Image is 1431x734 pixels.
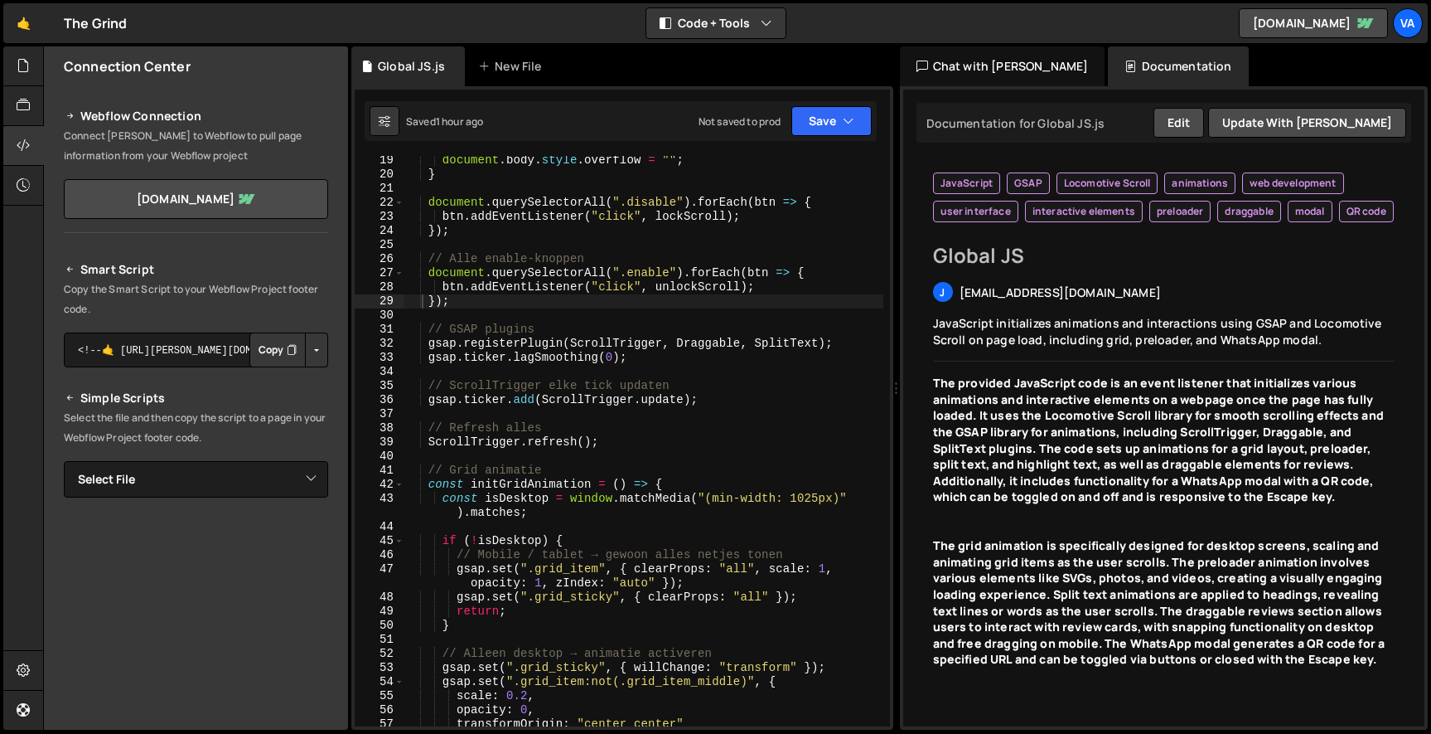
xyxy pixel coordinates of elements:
div: 42 [355,478,404,492]
div: 22 [355,196,404,210]
div: Documentation for Global JS.js [921,115,1105,131]
iframe: YouTube video player [64,525,330,674]
button: Edit [1153,108,1204,138]
div: 55 [355,689,404,703]
div: 32 [355,337,404,351]
a: Va [1393,8,1423,38]
div: 49 [355,605,404,619]
span: GSAP [1014,177,1042,190]
div: 56 [355,703,404,717]
div: 27 [355,266,404,280]
button: Save [791,106,872,136]
h2: Simple Scripts [64,388,328,408]
div: 50 [355,619,404,633]
div: 57 [355,717,404,732]
span: Locomotive Scroll [1064,177,1151,190]
div: 47 [355,562,404,591]
button: Code + Tools [646,8,786,38]
strong: The grid animation is specifically designed for desktop screens, scaling and animating grid items... [933,537,1385,667]
strong: The provided JavaScript code is an event listener that initializes various animations and interac... [933,375,1384,504]
div: Button group with nested dropdown [249,333,328,367]
div: 33 [355,351,404,365]
div: 31 [355,323,404,337]
div: Global JS.js [378,58,445,75]
div: 34 [355,365,404,379]
span: modal [1295,205,1325,218]
div: 48 [355,591,404,605]
div: 26 [355,252,404,266]
div: 30 [355,309,404,323]
button: Copy [249,333,306,367]
div: 44 [355,520,404,534]
div: 19 [355,153,404,168]
h2: Smart Script [64,260,328,280]
div: Not saved to prod [699,114,781,129]
h2: Connection Center [64,57,191,75]
a: 🤙 [3,3,44,43]
div: Documentation [1108,46,1248,86]
p: Copy the Smart Script to your Webflow Project footer code. [64,280,328,319]
h2: Global JS [933,242,1395,269]
div: 45 [355,534,404,548]
div: 35 [355,379,404,393]
div: 36 [355,393,404,407]
div: 25 [355,238,404,252]
div: 46 [355,548,404,562]
div: 1 hour ago [436,114,484,129]
div: 29 [355,294,404,309]
span: [EMAIL_ADDRESS][DOMAIN_NAME] [960,284,1161,300]
span: animations [1172,177,1228,190]
span: QR code [1346,205,1386,218]
div: 28 [355,280,404,294]
div: Chat with [PERSON_NAME] [900,46,1105,86]
div: 24 [355,224,404,238]
textarea: <!--🤙 [URL][PERSON_NAME][DOMAIN_NAME]> <script>document.addEventListener("DOMContentLoaded", func... [64,333,328,367]
span: JavaScript [940,177,993,190]
span: user interface [940,205,1011,218]
div: 38 [355,421,404,435]
div: 40 [355,450,404,464]
a: [DOMAIN_NAME] [1239,8,1388,38]
div: 52 [355,647,404,661]
div: 43 [355,492,404,520]
span: web development [1250,177,1336,190]
div: New File [478,58,548,75]
div: The Grind [64,13,127,33]
div: 41 [355,464,404,478]
span: preloader [1157,205,1203,218]
div: 20 [355,168,404,182]
div: 39 [355,435,404,450]
div: 21 [355,182,404,196]
p: Connect [PERSON_NAME] to Webflow to pull page information from your Webflow project [64,126,328,166]
span: draggable [1225,205,1273,218]
span: interactive elements [1032,205,1135,218]
a: [DOMAIN_NAME] [64,179,328,219]
div: 23 [355,210,404,224]
span: JavaScript initializes animations and interactions using GSAP and Locomotive Scroll on page load,... [933,315,1382,348]
div: 37 [355,407,404,421]
button: Update with [PERSON_NAME] [1208,108,1406,138]
div: 54 [355,675,404,689]
p: Select the file and then copy the script to a page in your Webflow Project footer code. [64,408,328,448]
div: 51 [355,633,404,647]
h2: Webflow Connection [64,106,328,126]
div: Saved [406,114,483,129]
span: j [940,285,945,299]
div: 53 [355,661,404,675]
